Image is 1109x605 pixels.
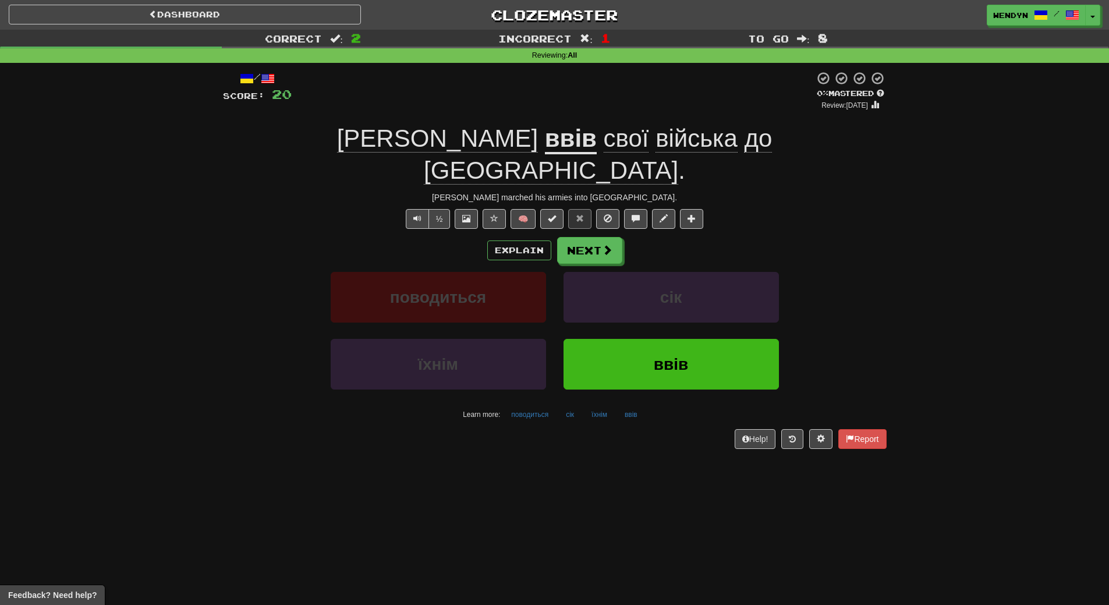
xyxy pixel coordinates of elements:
button: Edit sentence (alt+d) [652,209,675,229]
a: WendyN / [987,5,1086,26]
small: Learn more: [463,411,500,419]
button: ввів [618,406,644,423]
button: Ignore sentence (alt+i) [596,209,619,229]
span: Incorrect [498,33,572,44]
button: сік [564,272,779,323]
div: [PERSON_NAME] marched his armies into [GEOGRAPHIC_DATA]. [223,192,887,203]
span: 0 % [817,89,828,98]
button: Reset to 0% Mastered (alt+r) [568,209,591,229]
span: їхнім [418,355,458,373]
button: Play sentence audio (ctl+space) [406,209,429,229]
button: Show image (alt+x) [455,209,478,229]
span: : [580,34,593,44]
button: поводиться [331,272,546,323]
button: Explain [487,240,551,260]
strong: All [568,51,577,59]
span: ввів [654,355,688,373]
button: Favorite sentence (alt+f) [483,209,506,229]
button: Set this sentence to 100% Mastered (alt+m) [540,209,564,229]
u: ввів [545,125,597,154]
button: їхнім [585,406,614,423]
span: Open feedback widget [8,589,97,601]
span: WendyN [993,10,1028,20]
span: : [797,34,810,44]
div: / [223,71,292,86]
div: Text-to-speech controls [403,209,451,229]
a: Clozemaster [378,5,731,25]
span: до [744,125,772,153]
span: To go [748,33,789,44]
span: 20 [272,87,292,101]
span: 1 [601,31,611,45]
a: Dashboard [9,5,361,24]
span: війська [656,125,738,153]
span: Score: [223,91,265,101]
button: Next [557,237,622,264]
span: Correct [265,33,322,44]
button: Discuss sentence (alt+u) [624,209,647,229]
span: свої [604,125,649,153]
button: Round history (alt+y) [781,429,803,449]
button: Report [838,429,886,449]
div: Mastered [814,89,887,99]
span: / [1054,9,1060,17]
button: ввів [564,339,779,390]
button: Help! [735,429,776,449]
span: . [424,125,772,185]
button: ½ [428,209,451,229]
span: 8 [818,31,828,45]
button: поводиться [505,406,555,423]
span: [GEOGRAPHIC_DATA] [424,157,678,185]
button: 🧠 [511,209,536,229]
span: : [330,34,343,44]
button: Add to collection (alt+a) [680,209,703,229]
button: їхнім [331,339,546,390]
span: [PERSON_NAME] [337,125,538,153]
small: Review: [DATE] [821,101,868,109]
button: сік [559,406,580,423]
span: поводиться [390,288,486,306]
span: 2 [351,31,361,45]
span: сік [660,288,682,306]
